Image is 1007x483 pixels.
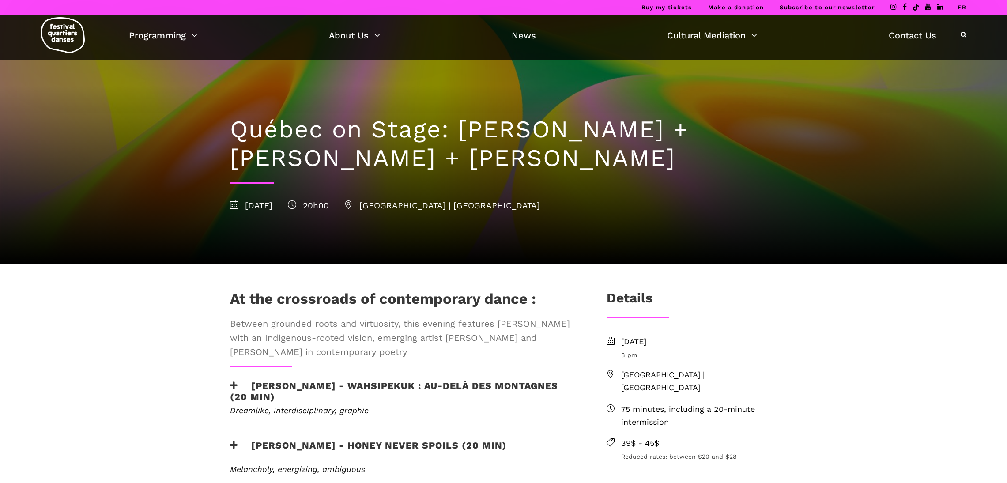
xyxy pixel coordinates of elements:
h3: [PERSON_NAME] - Honey Never Spoils (20 min) [230,440,507,462]
h1: At the crossroads of contemporary dance : [230,290,536,312]
span: Melancholy, energizing, ambiguous [230,464,365,474]
a: Contact Us [889,28,936,43]
span: Between grounded roots and virtuosity, this evening features [PERSON_NAME] with an Indigenous-roo... [230,317,578,359]
span: [DATE] [230,200,272,211]
span: 8 pm [621,350,777,360]
img: logo-fqd-med [41,17,85,53]
h1: Québec on Stage: [PERSON_NAME] + [PERSON_NAME] + [PERSON_NAME] [230,115,777,173]
span: [DATE] [621,336,777,348]
a: Make a donation [708,4,764,11]
span: 39$ - 45$ [621,437,777,450]
a: About Us [329,28,380,43]
a: Buy my tickets [641,4,692,11]
span: [GEOGRAPHIC_DATA] | [GEOGRAPHIC_DATA] [344,200,540,211]
span: Reduced rates: between $20 and $28 [621,452,777,461]
a: Programming [129,28,197,43]
h3: [PERSON_NAME] - WAHSIPEKUK : Au-delà des montagnes (20 min) [230,380,578,402]
a: FR [958,4,966,11]
a: Subscribe to our newsletter [780,4,875,11]
span: Dreamlike, interdisciplinary, graphic [230,406,369,415]
span: 75 minutes, including a 20-minute intermission [621,403,777,429]
a: Cultural Mediation [667,28,757,43]
a: News [512,28,536,43]
span: 20h00 [288,200,329,211]
h3: Details [607,290,652,312]
span: [GEOGRAPHIC_DATA] | [GEOGRAPHIC_DATA] [621,369,777,394]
